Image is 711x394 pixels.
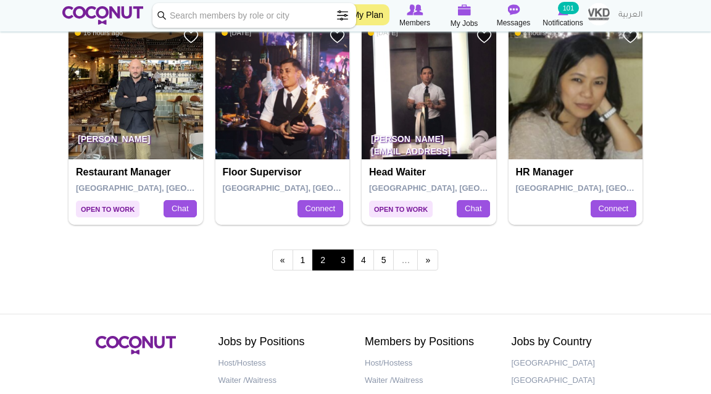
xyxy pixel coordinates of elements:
a: Messages Messages [489,3,538,29]
span: Open to Work [76,201,139,217]
span: [DATE] [368,28,398,37]
a: Waiter /Waitress [365,372,493,390]
span: 16 hours ago [75,28,123,37]
img: Browse Members [407,4,423,15]
a: Connect [297,200,343,217]
input: Search members by role or city [152,3,356,28]
a: Chat [457,200,489,217]
a: My Jobs My Jobs [439,3,489,30]
img: Messages [507,4,520,15]
h2: Jobs by Positions [218,336,347,348]
img: My Jobs [457,4,471,15]
a: Connect [591,200,636,217]
img: Coconut [96,336,176,354]
a: Add to Favourites [183,29,199,44]
span: 3 hours ago [515,28,559,37]
a: 3 [333,249,354,270]
h4: Restaurant Manager [76,167,199,178]
h4: HR Manager [516,167,639,178]
a: Host/Hostess [218,354,347,372]
a: Browse Members Members [390,3,439,29]
a: My Plan [346,4,389,25]
p: [PERSON_NAME] [69,125,203,159]
span: Members [399,17,430,29]
small: 101 [558,2,579,14]
a: Chat [164,200,196,217]
a: Add to Favourites [476,29,492,44]
h2: Jobs by Country [512,336,640,348]
span: 2 [312,249,333,270]
a: العربية [612,3,649,28]
a: ‹ previous [272,249,293,270]
span: Notifications [543,17,583,29]
h4: Head Waiter [369,167,492,178]
a: Add to Favourites [330,29,345,44]
span: [DATE] [222,28,252,37]
a: 1 [293,249,314,270]
a: Add to Favourites [623,29,638,44]
h4: Floor Supervisor [223,167,346,178]
span: Messages [497,17,531,29]
span: [GEOGRAPHIC_DATA], [GEOGRAPHIC_DATA] [369,183,545,193]
h2: Members by Positions [365,336,493,348]
img: Home [62,6,143,25]
img: Notifications [558,4,568,15]
span: Open to Work [369,201,433,217]
span: My Jobs [451,17,478,30]
a: [GEOGRAPHIC_DATA] [512,372,640,390]
a: next › [417,249,438,270]
span: [GEOGRAPHIC_DATA], [GEOGRAPHIC_DATA] [76,183,252,193]
a: Waiter /Waitress [218,372,347,390]
span: … [393,249,418,270]
a: 4 [353,249,374,270]
a: Notifications Notifications 101 [538,3,588,29]
a: 5 [373,249,394,270]
span: [GEOGRAPHIC_DATA], [GEOGRAPHIC_DATA] [223,183,399,193]
p: [PERSON_NAME] [EMAIL_ADDRESS][DOMAIN_NAME] [362,125,496,159]
span: [GEOGRAPHIC_DATA], [GEOGRAPHIC_DATA] [516,183,692,193]
a: Host/Hostess [365,354,493,372]
a: [GEOGRAPHIC_DATA] [512,354,640,372]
